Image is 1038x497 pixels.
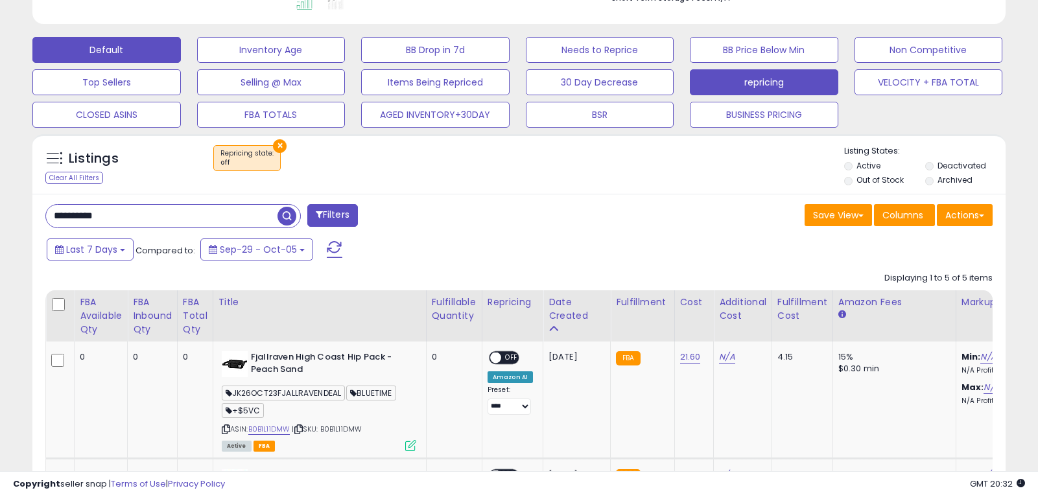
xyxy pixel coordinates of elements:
[248,424,290,435] a: B0B1L11DMW
[719,295,766,323] div: Additional Cost
[361,69,510,95] button: Items Being Repriced
[838,363,946,375] div: $0.30 min
[938,160,986,171] label: Deactivated
[222,403,265,418] span: +$5VC
[838,309,846,321] small: Amazon Fees.
[488,295,537,309] div: Repricing
[548,295,605,323] div: Date Created
[136,244,195,257] span: Compared to:
[197,37,346,63] button: Inventory Age
[432,295,477,323] div: Fulfillable Quantity
[980,351,996,364] a: N/A
[488,386,533,415] div: Preset:
[526,102,674,128] button: BSR
[856,160,880,171] label: Active
[168,478,225,490] a: Privacy Policy
[719,351,735,364] a: N/A
[937,204,993,226] button: Actions
[32,102,181,128] button: CLOSED ASINS
[680,295,709,309] div: Cost
[938,174,973,185] label: Archived
[361,102,510,128] button: AGED INVENTORY+30DAY
[183,351,203,363] div: 0
[45,172,103,184] div: Clear All Filters
[488,371,533,383] div: Amazon AI
[970,478,1025,490] span: 2025-10-13 20:32 GMT
[200,238,313,260] button: Sep-29 - Oct-05
[984,381,999,394] a: N/A
[220,158,274,167] div: off
[680,351,701,364] a: 21.60
[361,37,510,63] button: BB Drop in 7d
[220,243,297,256] span: Sep-29 - Oct-05
[292,424,362,434] span: | SKU: B0B1L11DMW
[133,351,167,363] div: 0
[111,478,166,490] a: Terms of Use
[80,295,122,336] div: FBA Available Qty
[961,351,981,363] b: Min:
[80,351,117,363] div: 0
[526,69,674,95] button: 30 Day Decrease
[251,351,408,378] b: Fjallraven High Coast Hip Pack - Peach Sand
[856,174,904,185] label: Out of Stock
[526,37,674,63] button: Needs to Reprice
[882,209,923,222] span: Columns
[855,69,1003,95] button: VELOCITY + FBA TOTAL
[855,37,1003,63] button: Non Competitive
[222,386,346,400] span: JK26OCT23FJALLRAVENDEAL
[307,204,358,227] button: Filters
[273,139,287,153] button: ×
[133,295,172,336] div: FBA inbound Qty
[222,351,416,450] div: ASIN:
[32,37,181,63] button: Default
[222,351,248,377] img: 31c8IUxSWNL._SL40_.jpg
[254,441,276,452] span: FBA
[218,295,421,309] div: Title
[805,204,872,226] button: Save View
[548,351,600,363] div: [DATE]
[32,69,181,95] button: Top Sellers
[690,37,838,63] button: BB Price Below Min
[197,69,346,95] button: Selling @ Max
[874,204,935,226] button: Columns
[616,351,640,365] small: FBA
[884,272,993,284] div: Displaying 1 to 5 of 5 items
[961,381,984,393] b: Max:
[183,295,207,336] div: FBA Total Qty
[66,243,117,256] span: Last 7 Days
[47,238,134,260] button: Last 7 Days
[616,295,668,309] div: Fulfillment
[197,102,346,128] button: FBA TOTALS
[346,386,395,400] span: BLUETIME
[69,150,119,168] h5: Listings
[690,69,838,95] button: repricing
[13,478,225,491] div: seller snap | |
[690,102,838,128] button: BUSINESS PRICING
[838,295,950,309] div: Amazon Fees
[13,478,60,490] strong: Copyright
[501,353,522,364] span: OFF
[777,295,827,323] div: Fulfillment Cost
[844,145,1006,157] p: Listing States:
[222,441,252,452] span: All listings currently available for purchase on Amazon
[432,351,472,363] div: 0
[220,148,274,168] span: Repricing state :
[838,351,946,363] div: 15%
[777,351,823,363] div: 4.15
